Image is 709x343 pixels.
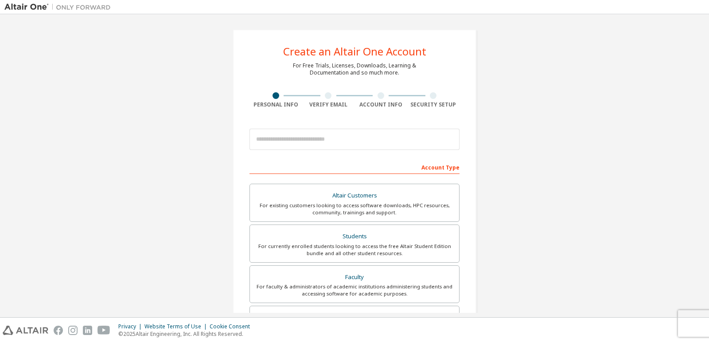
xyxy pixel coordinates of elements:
p: © 2025 Altair Engineering, Inc. All Rights Reserved. [118,330,255,338]
div: Cookie Consent [210,323,255,330]
div: Privacy [118,323,144,330]
div: Website Terms of Use [144,323,210,330]
img: youtube.svg [97,326,110,335]
div: For currently enrolled students looking to access the free Altair Student Edition bundle and all ... [255,243,454,257]
div: Students [255,230,454,243]
div: For Free Trials, Licenses, Downloads, Learning & Documentation and so much more. [293,62,416,76]
img: facebook.svg [54,326,63,335]
img: altair_logo.svg [3,326,48,335]
div: For faculty & administrators of academic institutions administering students and accessing softwa... [255,283,454,297]
div: Altair Customers [255,189,454,202]
div: Account Info [354,101,407,108]
img: linkedin.svg [83,326,92,335]
div: Security Setup [407,101,460,108]
img: instagram.svg [68,326,78,335]
div: For existing customers looking to access software downloads, HPC resources, community, trainings ... [255,202,454,216]
div: Faculty [255,271,454,284]
div: Personal Info [249,101,302,108]
div: Account Type [249,160,460,174]
img: Altair One [4,3,115,12]
div: Verify Email [302,101,355,108]
div: Create an Altair One Account [283,46,426,57]
div: Everyone else [255,311,454,324]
